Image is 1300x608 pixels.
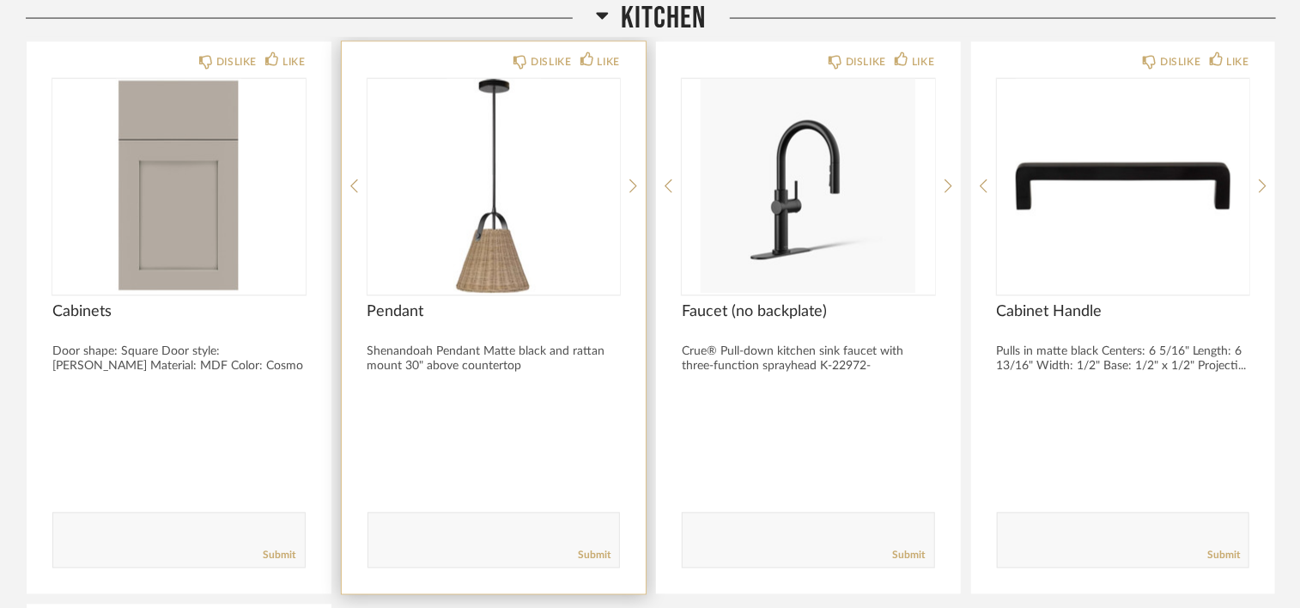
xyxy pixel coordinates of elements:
div: DISLIKE [216,53,257,70]
img: undefined [52,79,306,294]
div: LIKE [1227,53,1249,70]
div: LIKE [282,53,305,70]
div: LIKE [912,53,934,70]
div: DISLIKE [531,53,571,70]
div: LIKE [598,53,620,70]
div: Door shape: Square Door style: [PERSON_NAME] Material: MDF Color: Cosmo [52,345,306,374]
a: Submit [264,549,296,563]
img: undefined [997,79,1250,294]
img: undefined [368,79,621,294]
span: Pendant [368,303,621,322]
span: Cabinets [52,303,306,322]
span: Faucet (no backplate) [682,303,935,322]
span: Cabinet Handle [997,303,1250,322]
a: Submit [578,549,611,563]
div: Crue® Pull-down kitchen sink faucet with three-function sprayhead K-22972-[PERSON_NAME] ... [682,345,935,389]
a: Submit [893,549,926,563]
div: Shenandoah Pendant Matte black and rattan mount 30" above countertop [368,345,621,374]
div: DISLIKE [846,53,886,70]
div: Pulls in matte black Centers: 6 5/16" Length: 6 13/16" Width: 1/2" Base: 1/2" x 1/2" Projecti... [997,345,1250,374]
a: Submit [1207,549,1240,563]
img: undefined [682,79,935,294]
div: DISLIKE [1160,53,1200,70]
